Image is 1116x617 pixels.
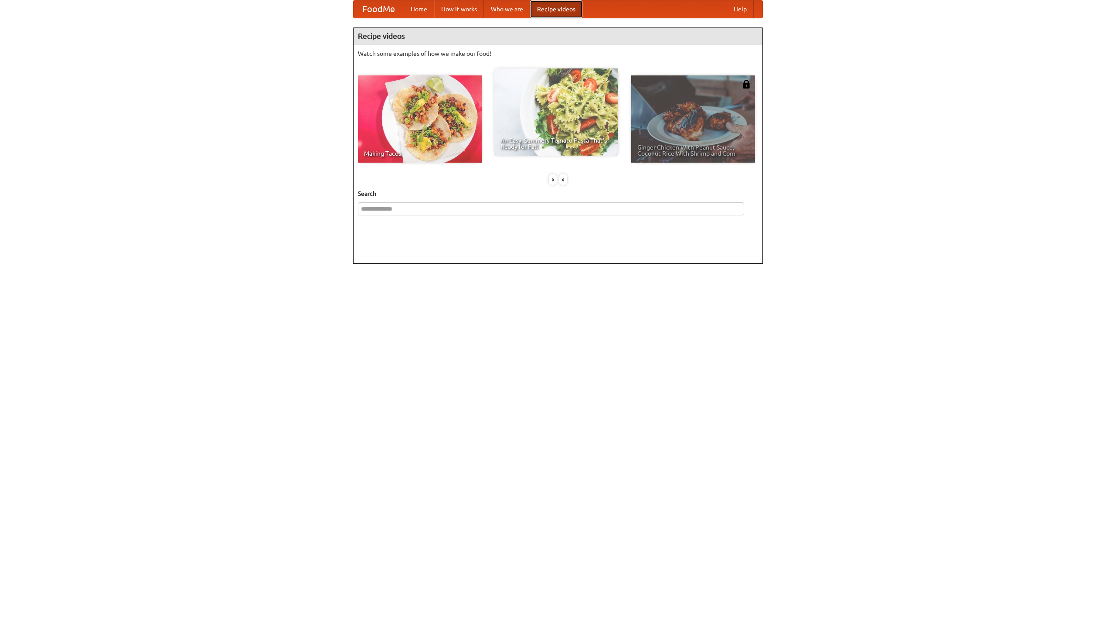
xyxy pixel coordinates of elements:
div: » [559,174,567,185]
span: Making Tacos [364,150,476,157]
a: An Easy, Summery Tomato Pasta That's Ready for Fall [494,68,618,156]
a: Recipe videos [530,0,582,18]
span: An Easy, Summery Tomato Pasta That's Ready for Fall [500,137,612,150]
p: Watch some examples of how we make our food! [358,49,758,58]
a: Home [404,0,434,18]
h4: Recipe videos [354,27,762,45]
a: FoodMe [354,0,404,18]
a: How it works [434,0,484,18]
img: 483408.png [742,80,751,89]
a: Help [727,0,754,18]
a: Who we are [484,0,530,18]
h5: Search [358,189,758,198]
div: « [549,174,557,185]
a: Making Tacos [358,75,482,163]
